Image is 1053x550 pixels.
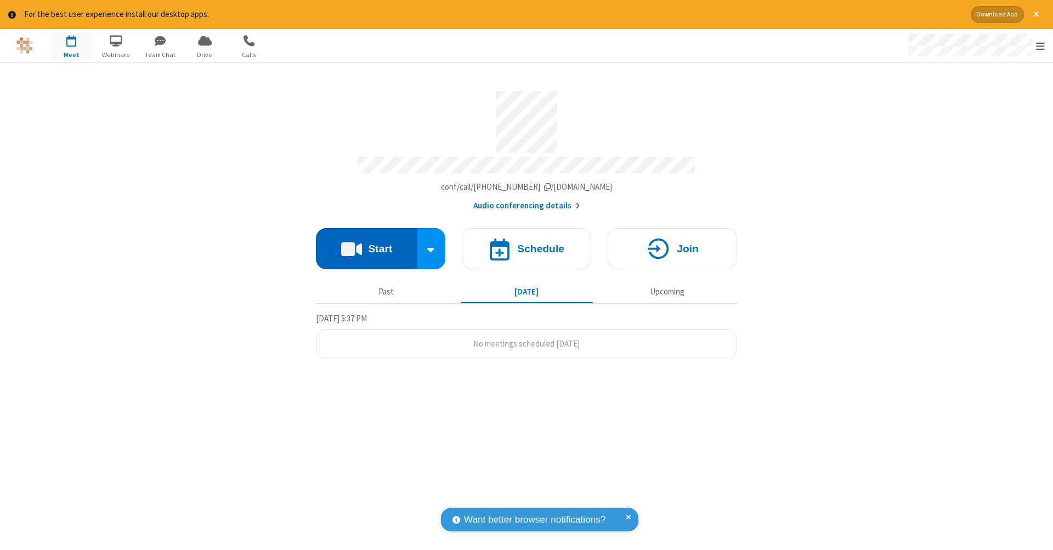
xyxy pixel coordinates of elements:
span: Webinars [95,50,137,60]
div: Start conference options [417,228,446,269]
button: [DATE] [461,282,593,303]
button: Logo [4,29,45,62]
span: [DATE] 5:37 PM [316,313,367,324]
span: Copy my meeting room link [441,182,613,192]
button: Copy my meeting room linkCopy my meeting room link [441,181,613,194]
div: For the best user experience install our desktop apps. [24,8,963,21]
h4: Join [677,243,699,254]
button: Past [320,282,452,303]
button: Schedule [462,228,591,269]
span: Meet [51,50,92,60]
span: Team Chat [140,50,181,60]
span: Calls [229,50,270,60]
button: Download App [971,6,1024,23]
h4: Schedule [517,243,564,254]
h4: Start [368,243,392,254]
button: Start [316,228,417,269]
div: Open menu [898,29,1053,62]
button: Close alert [1028,6,1045,23]
img: QA Selenium DO NOT DELETE OR CHANGE [16,37,33,54]
span: Want better browser notifications? [464,513,605,527]
section: Today's Meetings [316,312,737,359]
button: Upcoming [601,282,733,303]
span: Drive [184,50,225,60]
section: Account details [316,83,737,212]
button: Join [608,228,737,269]
button: Audio conferencing details [473,200,580,212]
span: No meetings scheduled [DATE] [473,338,580,349]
